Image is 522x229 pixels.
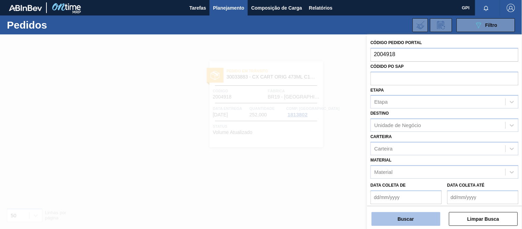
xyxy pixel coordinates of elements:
label: Destino [371,111,389,116]
label: Códido PO SAP [371,64,404,69]
div: Etapa [374,99,388,105]
h1: Pedidos [7,21,106,29]
input: dd/mm/yyyy [447,190,519,204]
img: Logout [507,4,515,12]
div: Carteira [374,146,393,152]
label: Código Pedido Portal [371,40,422,45]
img: TNhmsLtSVTkK8tSr43FrP2fwEKptu5GPRR3wAAAABJRU5ErkJggg== [9,5,42,11]
label: Data coleta de [371,183,406,188]
span: Filtro [486,22,498,28]
div: Importar Negociações dos Pedidos [413,18,428,32]
button: Filtro [457,18,515,32]
label: Data coleta até [447,183,484,188]
label: Etapa [371,88,384,93]
label: Carteira [371,134,392,139]
div: Solicitação de Revisão de Pedidos [430,18,452,32]
button: Notificações [475,3,497,13]
div: Material [374,169,393,175]
span: Composição de Carga [251,4,302,12]
span: Tarefas [189,4,206,12]
input: dd/mm/yyyy [371,190,442,204]
div: Unidade de Negócio [374,123,421,128]
label: Material [371,158,392,163]
span: Relatórios [309,4,332,12]
span: Planejamento [213,4,244,12]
